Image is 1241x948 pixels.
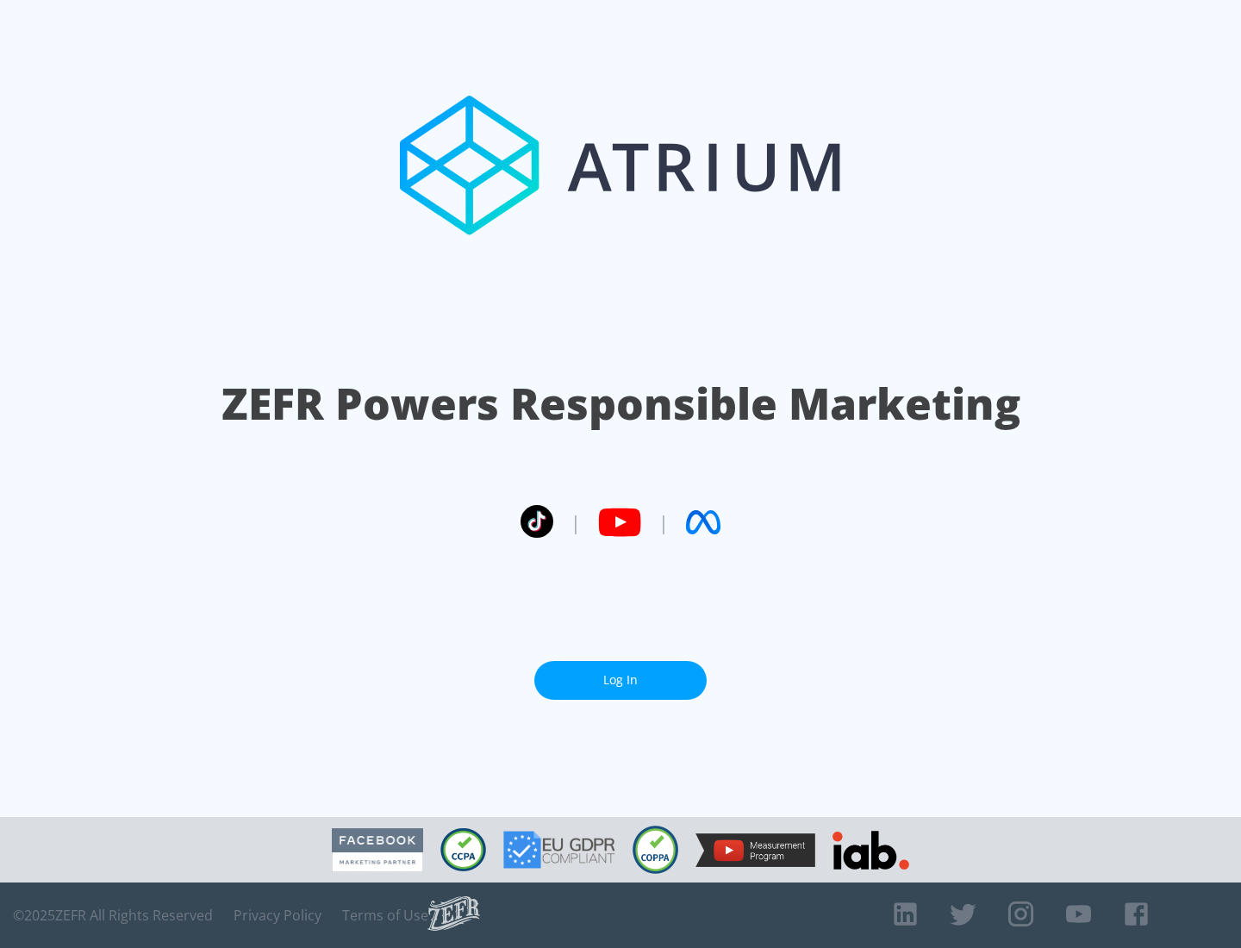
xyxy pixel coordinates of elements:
img: CCPA Compliant [440,828,486,871]
a: Terms of Use [342,907,428,924]
img: YouTube Measurement Program [695,833,815,867]
img: IAB [833,831,909,870]
img: COPPA Compliant [633,826,678,874]
img: Facebook Marketing Partner [332,828,423,872]
img: GDPR Compliant [503,831,615,869]
span: | [571,509,581,535]
h1: ZEFR Powers Responsible Marketing [221,374,1020,433]
span: © 2025 ZEFR All Rights Reserved [13,907,213,924]
a: Privacy Policy [234,907,321,924]
span: | [658,509,669,535]
a: Log In [534,661,707,700]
